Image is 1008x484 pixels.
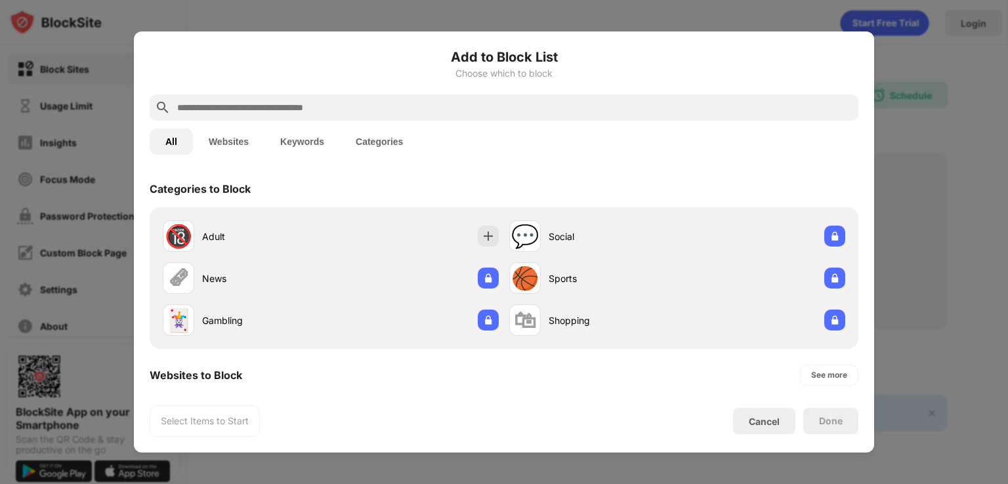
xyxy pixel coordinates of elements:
div: Sports [549,272,677,285]
div: Websites to Block [150,369,242,382]
button: Websites [193,129,264,155]
div: 🔞 [165,223,192,250]
div: Gambling [202,313,331,327]
div: Shopping [549,313,677,327]
div: Adult [202,230,331,243]
div: 🏀 [511,265,539,292]
button: Categories [340,129,419,155]
div: Categories to Block [150,182,251,195]
button: All [150,129,193,155]
button: Keywords [264,129,340,155]
div: 🗞 [167,265,190,292]
img: search.svg [155,100,171,115]
div: Done [819,416,843,426]
div: News [202,272,331,285]
div: 💬 [511,223,539,250]
div: Choose which to block [150,68,858,79]
div: 🃏 [165,307,192,334]
div: See more [811,369,847,382]
div: 🛍 [514,307,536,334]
div: Select Items to Start [161,414,249,428]
div: Social [549,230,677,243]
div: Cancel [749,416,780,427]
h6: Add to Block List [150,47,858,67]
